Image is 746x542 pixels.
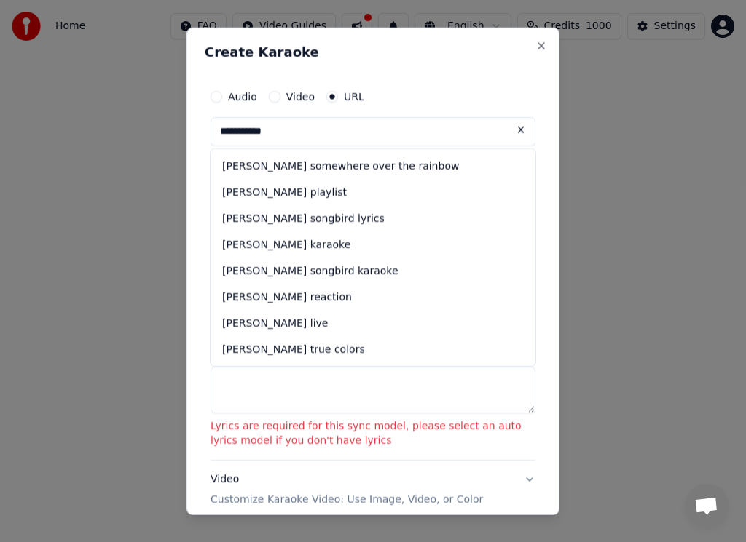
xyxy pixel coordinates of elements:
div: Video [211,472,483,507]
div: [PERSON_NAME] playlist [211,180,535,206]
div: LyricsProvide song lyrics or select an auto lyrics model [211,290,535,460]
button: VideoCustomize Karaoke Video: Use Image, Video, or Color [211,461,535,519]
div: [PERSON_NAME] somewhere over the rainbow [211,154,535,180]
label: Audio [228,91,257,101]
h2: Create Karaoke [205,45,541,58]
p: Lyrics are required for this sync model, please select an auto lyrics model if you don't have lyrics [211,419,535,448]
label: URL [344,91,364,101]
div: [PERSON_NAME] songbird lyrics [211,206,535,232]
div: [PERSON_NAME] karaoke [211,232,535,258]
div: [PERSON_NAME] reaction [211,284,535,311]
div: [PERSON_NAME] true colors [211,337,535,363]
div: [PERSON_NAME] live [211,311,535,337]
div: [PERSON_NAME] songbird karaoke [211,258,535,284]
label: Video [286,91,315,101]
p: Customize Karaoke Video: Use Image, Video, or Color [211,493,483,507]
